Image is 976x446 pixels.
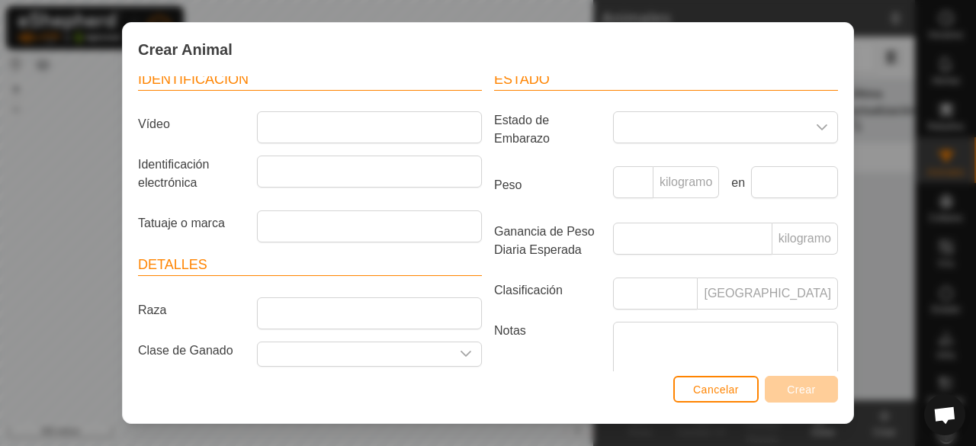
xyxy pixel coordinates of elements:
[258,342,451,366] input: Seleccione o ingrese una Clase de Ganado
[660,175,712,188] font: kilogramo
[138,217,225,229] font: Tatuaje o marca
[138,41,233,58] font: Crear Animal
[494,284,563,297] font: Clasificación
[494,114,550,145] font: Estado de Embarazo
[138,72,249,87] font: Identificación
[138,117,170,130] font: Vídeo
[494,72,550,87] font: Estado
[451,342,481,366] div: disparador desplegable
[138,158,209,189] font: Identificación electrónica
[673,376,759,403] button: Cancelar
[138,257,207,272] font: Detalles
[494,324,526,337] font: Notas
[494,225,595,256] font: Ganancia de Peso Diaria Esperada
[138,303,166,316] font: Raza
[138,344,233,357] font: Clase de Ganado
[765,376,838,403] button: Crear
[787,383,816,396] font: Crear
[693,383,739,396] font: Cancelar
[494,178,522,191] font: Peso
[731,176,745,189] font: en
[704,287,831,300] font: [GEOGRAPHIC_DATA]
[924,394,965,435] a: Chat abierto
[807,112,837,143] div: disparador desplegable
[779,232,831,245] font: kilogramo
